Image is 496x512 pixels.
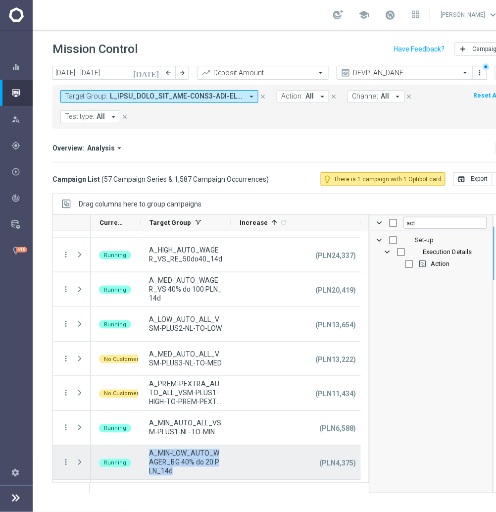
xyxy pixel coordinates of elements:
[99,219,124,226] span: Current Status
[459,45,467,53] i: add
[149,419,222,437] span: A_MIN_AUTO_ALL_VSM-PLUS1-NL-TO-MIN
[266,175,269,184] span: )
[381,92,390,101] span: All
[149,350,222,367] span: A_MED_AUTO_ALL_VSM-PLUS3-NL-TO-MED
[11,167,20,176] i: play_circle_outline
[61,354,70,363] button: more_vert
[104,391,142,397] span: No Customers
[175,66,189,80] button: arrow_forward
[97,112,105,121] span: All
[11,62,20,71] i: equalizer
[415,236,434,244] span: Set-up
[247,92,256,101] i: arrow_drop_down
[149,315,222,333] span: A_LOW_AUTO_ALL_VSM-PLUS2-NL-TO-LOW
[316,355,356,364] p: (PLN13,222)
[99,389,147,398] colored-tag: No Customers
[149,380,222,407] span: A_PREM-PEXTRA_AUTO_ALL_VSM-PLUS1-HIGH-TO-PREM-PEXTRA
[109,112,118,121] i: arrow_drop_down
[320,424,356,433] p: (PLN6,588)
[11,220,33,228] button: Data Studio
[394,46,445,52] input: Have Feedback?
[132,66,161,81] button: [DATE]
[11,220,32,229] div: Data Studio
[370,234,493,246] div: Set-up Column Group
[476,69,484,77] i: more_vert
[259,93,266,100] i: close
[11,141,32,150] div: Plan
[104,425,126,432] span: Running
[161,66,175,80] button: arrow_back
[405,91,414,102] button: close
[52,42,138,56] h1: Mission Control
[240,219,268,226] span: Increase
[65,112,94,121] span: Test type:
[11,194,20,203] i: track_changes
[11,194,33,202] button: track_changes Analyze
[11,246,20,255] i: lightbulb
[104,321,126,328] span: Running
[318,92,327,101] i: arrow_drop_down
[99,423,131,433] colored-tag: Running
[316,251,356,260] p: (PLN24,337)
[61,458,70,467] button: more_vert
[11,194,32,203] div: Analyze
[11,141,20,150] i: gps_fixed
[11,168,33,176] div: play_circle_outline Execute
[11,53,32,80] div: Dashboard
[11,89,33,97] button: Mission Control
[316,390,356,399] p: (PLN11,434)
[323,175,332,184] i: lightbulb_outline
[11,63,33,71] button: equalizer Dashboard
[52,144,84,153] h3: Overview:
[11,115,20,124] i: person_search
[403,217,487,229] input: Filter Columns Input
[11,468,20,477] i: settings
[61,319,70,328] button: more_vert
[394,92,402,101] i: arrow_drop_down
[320,459,356,468] p: (PLN4,375)
[334,175,442,184] span: There is 1 campaign with 1 Optibot card
[60,90,258,103] button: Target Group: L_IPSU_DOLO_SIT_AME-CONS3-ADI-EL-SEDD, E_TEMP_INCI_UTLABORE_ET 75% do 461 MAG_18a, ...
[61,423,70,432] button: more_vert
[11,167,32,176] div: Execute
[352,92,379,101] span: Channel:
[165,69,172,76] i: arrow_back
[61,389,70,398] i: more_vert
[453,172,493,186] button: open_in_browser Export
[458,175,466,183] i: open_in_browser
[52,66,161,80] input: Select date range
[104,252,126,258] span: Running
[316,286,356,295] p: (PLN20,419)
[330,93,337,100] i: close
[316,320,356,329] p: (PLN13,654)
[11,247,33,255] button: lightbulb Optibot +10
[423,248,472,256] span: Execution Details
[347,90,405,103] button: Channel: All arrow_drop_down
[337,66,473,80] ng-select: DEVPLAN_DANE
[431,260,450,267] span: Action
[483,63,490,70] div: There are unsaved changes
[11,115,33,123] div: person_search Explore
[370,246,493,258] div: Execution Details Column Group
[61,285,70,294] button: more_vert
[16,247,27,253] div: +10
[280,218,288,226] i: refresh
[305,92,314,101] span: All
[406,93,413,100] i: close
[11,142,33,150] button: gps_fixed Plan
[341,68,350,78] i: preview
[61,250,70,259] button: more_vert
[11,80,32,106] div: Mission Control
[99,285,131,294] colored-tag: Running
